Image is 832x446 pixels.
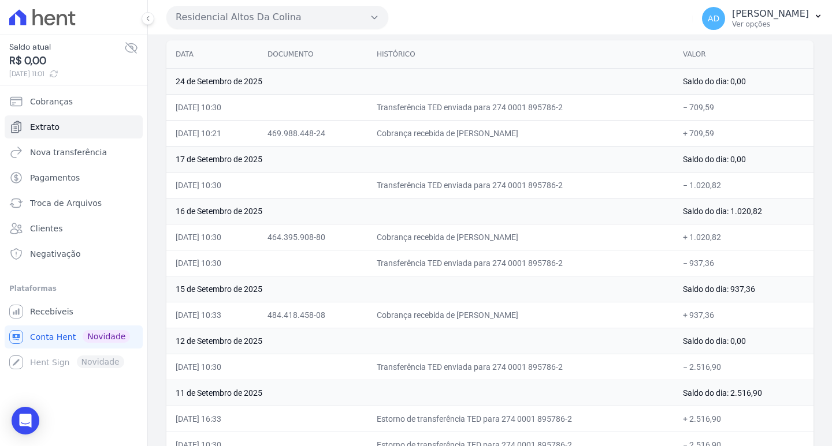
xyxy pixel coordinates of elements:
[30,248,81,260] span: Negativação
[5,141,143,164] a: Nova transferência
[367,172,674,198] td: Transferência TED enviada para 274 0001 895786-2
[674,302,814,328] td: + 937,36
[367,302,674,328] td: Cobrança recebida de [PERSON_NAME]
[166,354,258,380] td: [DATE] 10:30
[30,331,76,343] span: Conta Hent
[258,224,367,250] td: 464.395.908-80
[5,217,143,240] a: Clientes
[674,354,814,380] td: − 2.516,90
[5,115,143,138] a: Extrato
[9,53,124,69] span: R$ 0,00
[367,406,674,432] td: Estorno de transferência TED para 274 0001 895786-2
[83,330,130,343] span: Novidade
[166,120,258,146] td: [DATE] 10:21
[674,328,814,354] td: Saldo do dia: 0,00
[30,223,62,234] span: Clientes
[732,20,809,29] p: Ver opções
[5,325,143,348] a: Conta Hent Novidade
[166,40,258,69] th: Data
[258,40,367,69] th: Documento
[30,121,60,133] span: Extrato
[166,68,674,94] td: 24 de Setembro de 2025
[367,120,674,146] td: Cobrança recebida de [PERSON_NAME]
[693,2,832,35] button: AD [PERSON_NAME] Ver opções
[674,276,814,302] td: Saldo do dia: 937,36
[5,300,143,323] a: Recebíveis
[5,166,143,189] a: Pagamentos
[12,407,39,434] div: Open Intercom Messenger
[367,40,674,69] th: Histórico
[674,380,814,406] td: Saldo do dia: 2.516,90
[674,68,814,94] td: Saldo do dia: 0,00
[9,41,124,53] span: Saldo atual
[674,172,814,198] td: − 1.020,82
[5,192,143,215] a: Troca de Arquivos
[166,6,388,29] button: Residencial Altos Da Colina
[9,69,124,79] span: [DATE] 11:01
[166,328,674,354] td: 12 de Setembro de 2025
[367,354,674,380] td: Transferência TED enviada para 274 0001 895786-2
[708,14,719,23] span: AD
[166,276,674,302] td: 15 de Setembro de 2025
[166,94,258,120] td: [DATE] 10:30
[166,302,258,328] td: [DATE] 10:33
[674,224,814,250] td: + 1.020,82
[166,250,258,276] td: [DATE] 10:30
[166,224,258,250] td: [DATE] 10:30
[367,94,674,120] td: Transferência TED enviada para 274 0001 895786-2
[166,172,258,198] td: [DATE] 10:30
[367,224,674,250] td: Cobrança recebida de [PERSON_NAME]
[30,197,102,209] span: Troca de Arquivos
[258,302,367,328] td: 484.418.458-08
[166,198,674,224] td: 16 de Setembro de 2025
[367,250,674,276] td: Transferência TED enviada para 274 0001 895786-2
[732,8,809,20] p: [PERSON_NAME]
[9,282,138,295] div: Plataformas
[30,96,73,107] span: Cobranças
[166,380,674,406] td: 11 de Setembro de 2025
[166,406,258,432] td: [DATE] 16:33
[674,250,814,276] td: − 937,36
[674,94,814,120] td: − 709,59
[30,306,73,317] span: Recebíveis
[30,147,107,158] span: Nova transferência
[166,146,674,172] td: 17 de Setembro de 2025
[674,120,814,146] td: + 709,59
[258,120,367,146] td: 469.988.448-24
[674,40,814,69] th: Valor
[674,146,814,172] td: Saldo do dia: 0,00
[674,406,814,432] td: + 2.516,90
[5,242,143,265] a: Negativação
[5,90,143,113] a: Cobranças
[9,90,138,374] nav: Sidebar
[674,198,814,224] td: Saldo do dia: 1.020,82
[30,172,80,183] span: Pagamentos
